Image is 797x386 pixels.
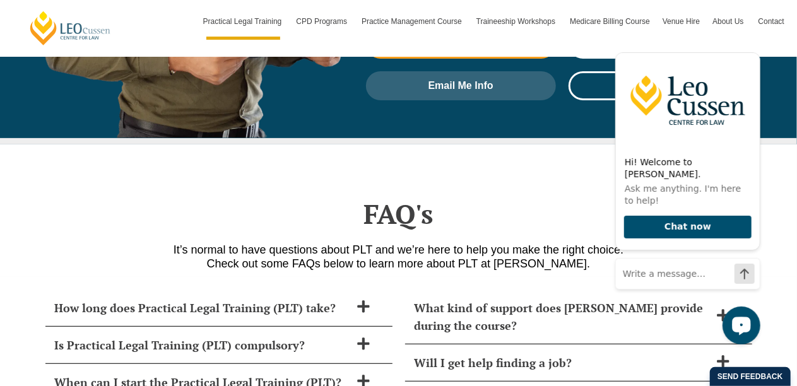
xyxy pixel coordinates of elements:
h2: Will I get help finding a job? [415,354,710,371]
h2: FAQ's [39,198,759,230]
a: Practical Legal Training [197,3,290,40]
a: Practice Management Course [355,3,470,40]
a: Intake Dates [569,71,759,100]
a: [PERSON_NAME] Centre for Law [28,10,112,46]
a: Email Me Info [366,71,556,100]
a: Traineeship Workshops [470,3,564,40]
iframe: LiveChat chat widget [605,42,765,354]
a: Venue Hire [656,3,706,40]
h2: Is Practical Legal Training (PLT) compulsory? [55,336,350,354]
span: Email Me Info [428,81,493,91]
a: About Us [706,3,752,40]
h2: What kind of support does [PERSON_NAME] provide during the course? [415,299,710,334]
p: It’s normal to have questions about PLT and we’re here to help you make the right choice. Check o... [39,243,759,271]
a: Medicare Billing Course [564,3,656,40]
h2: How long does Practical Legal Training (PLT) take? [55,299,350,317]
a: CPD Programs [290,3,355,40]
a: Contact [752,3,791,40]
